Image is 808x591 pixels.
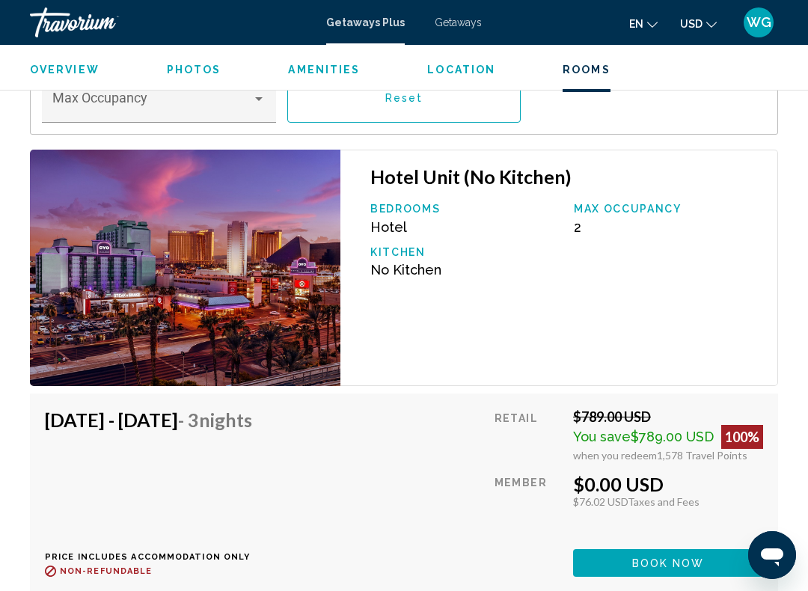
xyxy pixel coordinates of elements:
[629,18,643,30] span: en
[30,64,100,76] span: Overview
[30,63,100,76] button: Overview
[748,531,796,579] iframe: Button to launch messaging window
[495,408,562,462] div: Retail
[721,425,763,449] div: 100%
[739,7,778,38] button: User Menu
[747,15,771,30] span: WG
[326,16,405,28] a: Getaways Plus
[632,557,705,569] span: Book now
[573,473,763,495] div: $0.00 USD
[657,449,747,462] span: 1,578 Travel Points
[45,552,263,562] p: Price includes accommodation only
[427,63,495,76] button: Location
[370,246,559,258] p: Kitchen
[288,63,360,76] button: Amenities
[288,64,360,76] span: Amenities
[495,473,562,538] div: Member
[199,408,252,431] span: Nights
[167,64,221,76] span: Photos
[631,429,714,444] span: $789.00 USD
[370,203,559,215] p: Bedrooms
[45,408,252,431] h4: [DATE] - [DATE]
[435,16,482,28] a: Getaways
[680,18,703,30] span: USD
[370,219,407,235] span: Hotel
[30,7,311,37] a: Travorium
[629,13,658,34] button: Change language
[60,566,152,576] span: Non-refundable
[573,408,763,425] div: $789.00 USD
[370,262,441,278] span: No Kitchen
[167,63,221,76] button: Photos
[563,63,610,76] button: Rooms
[574,219,581,235] span: 2
[573,549,763,577] button: Book now
[628,495,700,508] span: Taxes and Fees
[574,203,762,215] p: Max Occupancy
[563,64,610,76] span: Rooms
[573,495,763,508] div: $76.02 USD
[427,64,495,76] span: Location
[573,429,631,444] span: You save
[178,408,252,431] span: - 3
[573,449,657,462] span: when you redeem
[680,13,717,34] button: Change currency
[30,150,340,386] img: RM79E01X.jpg
[287,73,521,123] button: Reset
[385,92,423,104] span: Reset
[370,165,762,188] h3: Hotel Unit (No Kitchen)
